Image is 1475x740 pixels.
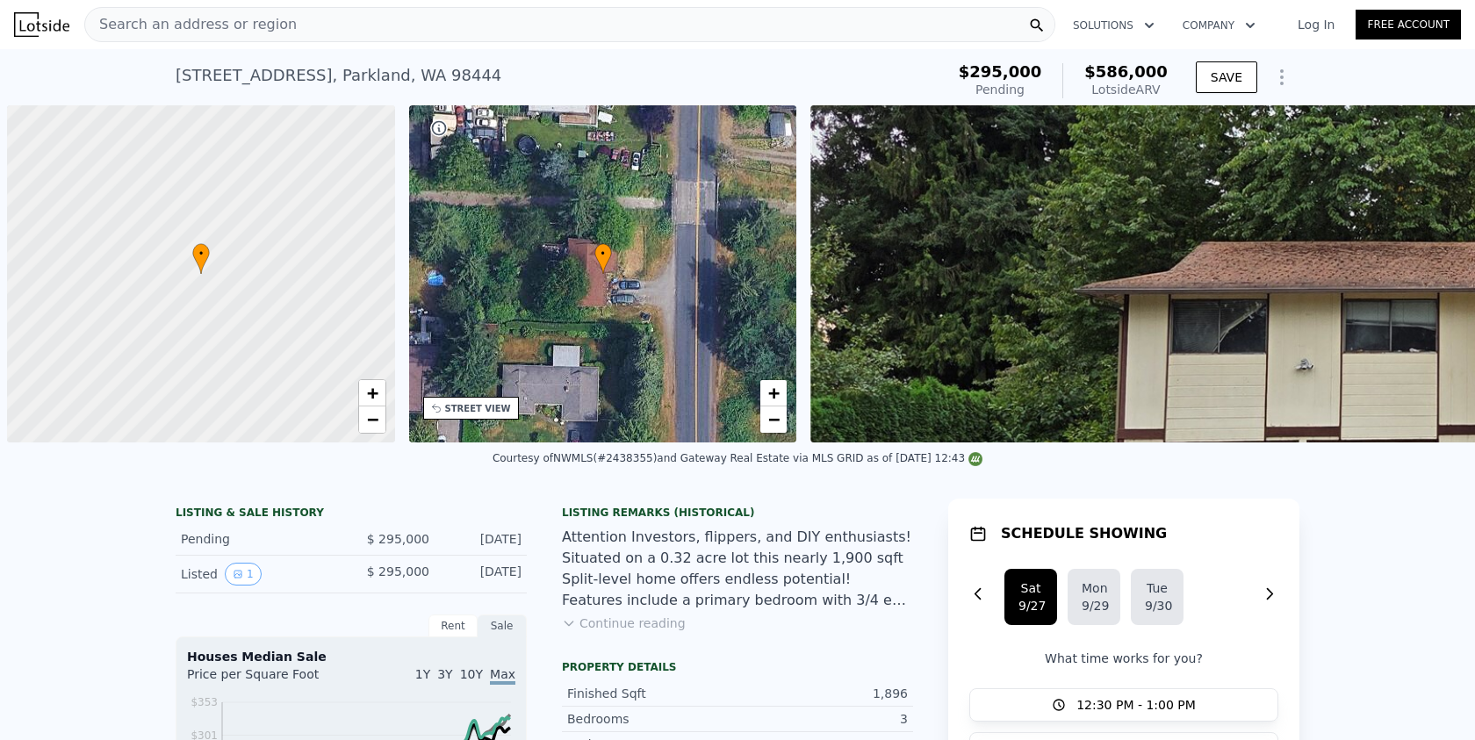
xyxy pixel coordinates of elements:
[478,614,527,637] div: Sale
[176,506,527,523] div: LISTING & SALE HISTORY
[367,532,429,546] span: $ 295,000
[562,527,913,611] div: Attention Investors, flippers, and DIY enthusiasts! Situated on a 0.32 acre lot this nearly 1,900...
[1169,10,1270,41] button: Company
[460,667,483,681] span: 10Y
[1264,60,1299,95] button: Show Options
[1076,696,1196,714] span: 12:30 PM - 1:00 PM
[366,382,378,404] span: +
[428,614,478,637] div: Rent
[594,243,612,274] div: •
[1084,81,1168,98] div: Lotside ARV
[768,382,780,404] span: +
[1018,579,1043,597] div: Sat
[737,685,908,702] div: 1,896
[1018,597,1043,614] div: 9/27
[14,12,69,37] img: Lotside
[176,63,501,88] div: [STREET_ADDRESS] , Parkland , WA 98444
[1004,569,1057,625] button: Sat9/27
[968,452,982,466] img: NWMLS Logo
[760,380,787,406] a: Zoom in
[181,563,337,586] div: Listed
[1082,597,1106,614] div: 9/29
[959,81,1042,98] div: Pending
[567,685,737,702] div: Finished Sqft
[187,648,515,665] div: Houses Median Sale
[1068,569,1120,625] button: Mon9/29
[85,14,297,35] span: Search an address or region
[737,710,908,728] div: 3
[1145,579,1169,597] div: Tue
[359,380,385,406] a: Zoom in
[1084,62,1168,81] span: $586,000
[490,667,515,685] span: Max
[1131,569,1184,625] button: Tue9/30
[359,406,385,433] a: Zoom out
[1082,579,1106,597] div: Mon
[760,406,787,433] a: Zoom out
[567,710,737,728] div: Bedrooms
[437,667,452,681] span: 3Y
[1277,16,1356,33] a: Log In
[443,563,522,586] div: [DATE]
[445,402,511,415] div: STREET VIEW
[1059,10,1169,41] button: Solutions
[415,667,430,681] span: 1Y
[192,246,210,262] span: •
[1196,61,1257,93] button: SAVE
[1356,10,1461,40] a: Free Account
[225,563,262,586] button: View historical data
[768,408,780,430] span: −
[191,696,218,708] tspan: $353
[594,246,612,262] span: •
[562,660,913,674] div: Property details
[366,408,378,430] span: −
[181,530,337,548] div: Pending
[969,650,1278,667] p: What time works for you?
[1001,523,1167,544] h1: SCHEDULE SHOWING
[969,688,1278,722] button: 12:30 PM - 1:00 PM
[192,243,210,274] div: •
[959,62,1042,81] span: $295,000
[562,614,686,632] button: Continue reading
[443,530,522,548] div: [DATE]
[367,564,429,578] span: $ 295,000
[562,506,913,520] div: Listing Remarks (Historical)
[493,452,982,464] div: Courtesy of NWMLS (#2438355) and Gateway Real Estate via MLS GRID as of [DATE] 12:43
[187,665,351,693] div: Price per Square Foot
[1145,597,1169,614] div: 9/30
